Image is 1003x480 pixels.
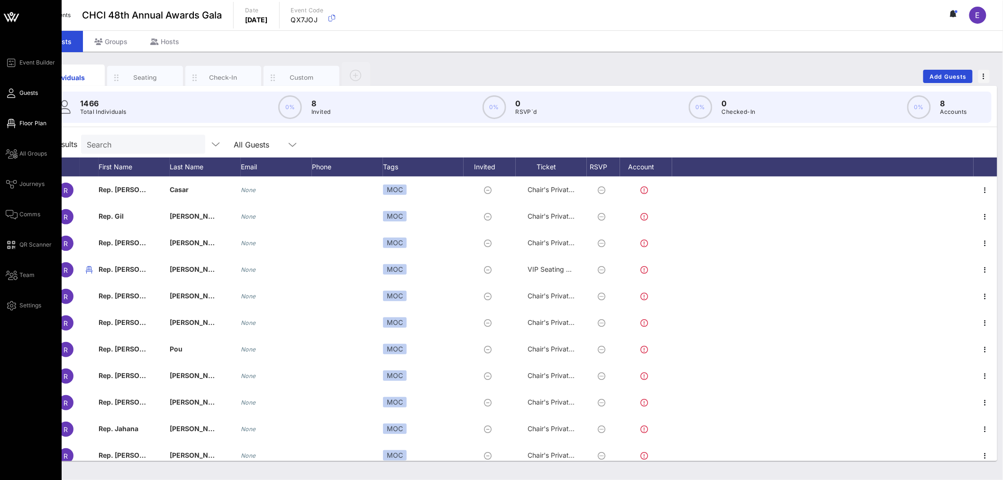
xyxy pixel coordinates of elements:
i: None [241,266,256,273]
span: Chair's Private Reception [528,425,606,433]
span: CHCI 48th Annual Awards Gala [82,8,222,22]
p: 1466 [80,98,127,109]
span: All Groups [19,149,47,158]
span: [PERSON_NAME] [PERSON_NAME] [170,292,283,300]
div: E [969,7,986,24]
div: MOC [383,397,407,407]
div: Account [620,157,672,176]
span: Rep. [PERSON_NAME] [99,265,171,273]
span: Team [19,271,35,279]
p: Invited [311,107,331,117]
span: Chair's Private Reception [528,345,606,353]
i: None [241,399,256,406]
div: RSVP [587,157,620,176]
span: Journeys [19,180,45,188]
i: None [241,452,256,459]
div: Email [241,157,312,176]
p: 0 [722,98,756,109]
span: [PERSON_NAME] [170,212,226,220]
span: Rep. [PERSON_NAME] [99,185,171,194]
span: Chair's Private Reception [528,185,606,194]
div: MOC [383,317,407,328]
div: Phone [312,157,383,176]
span: Settings [19,301,41,310]
div: MOC [383,450,407,461]
span: [PERSON_NAME] [170,318,226,326]
i: None [241,186,256,194]
a: Guests [6,87,38,99]
i: None [241,346,256,353]
p: Total Individuals [80,107,127,117]
a: Team [6,269,35,281]
span: R [64,319,68,327]
a: Floor Plan [6,118,46,129]
p: Date [245,6,268,15]
p: 0 [516,98,537,109]
div: Seating [124,73,166,82]
span: Chair's Private Reception [528,212,606,220]
span: Rep. [PERSON_NAME] [99,318,171,326]
a: QR Scanner [6,239,52,250]
div: Hosts [139,31,191,52]
div: Individuals [46,73,88,83]
div: Invited [464,157,516,176]
span: [PERSON_NAME] [170,265,226,273]
span: Chair's Private Reception [528,398,606,406]
div: MOC [383,370,407,381]
div: MOC [383,211,407,222]
button: Add Guests [923,70,973,83]
span: Chair's Private Reception [528,371,606,379]
div: MOC [383,291,407,301]
p: Accounts [940,107,967,117]
div: MOC [383,238,407,248]
i: None [241,240,256,247]
span: QR Scanner [19,240,52,249]
span: Add Guests [930,73,967,80]
span: Chair's Private Reception [528,239,606,247]
span: Chair's Private Reception [528,318,606,326]
span: Chair's Private Reception [528,292,606,300]
span: R [64,425,68,434]
span: VIP Seating & Chair's Private Reception [528,265,650,273]
span: Rep. [PERSON_NAME] [99,451,171,459]
span: Comms [19,210,40,219]
div: Check-In [202,73,245,82]
span: Chair's Private Reception [528,451,606,459]
p: RSVP`d [516,107,537,117]
span: R [64,186,68,194]
span: [PERSON_NAME] [170,425,226,433]
div: Tags [383,157,464,176]
span: [PERSON_NAME] [170,239,226,247]
div: MOC [383,185,407,195]
a: All Groups [6,148,47,159]
div: First Name [99,157,170,176]
span: Rep. [PERSON_NAME] [99,345,171,353]
span: Rep. Jahana [99,425,138,433]
span: [PERSON_NAME] [170,398,226,406]
span: Rep. [PERSON_NAME] [99,371,171,379]
span: Rep. [PERSON_NAME] [99,292,171,300]
span: R [64,293,68,301]
p: 8 [311,98,331,109]
p: QX7JOJ [291,15,324,25]
p: Event Code [291,6,324,15]
span: R [64,372,68,380]
span: [PERSON_NAME] [170,371,226,379]
div: MOC [383,424,407,434]
div: Last Name [170,157,241,176]
span: [PERSON_NAME] [170,451,226,459]
span: R [64,240,68,248]
div: MOC [383,264,407,275]
span: R [64,266,68,274]
span: Rep. [PERSON_NAME] [99,398,171,406]
span: Guests [19,89,38,97]
i: None [241,213,256,220]
p: Checked-In [722,107,756,117]
span: Pou [170,345,182,353]
a: Event Builder [6,57,55,68]
i: None [241,319,256,326]
div: Groups [83,31,139,52]
p: [DATE] [245,15,268,25]
i: None [241,293,256,300]
span: R [64,452,68,460]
